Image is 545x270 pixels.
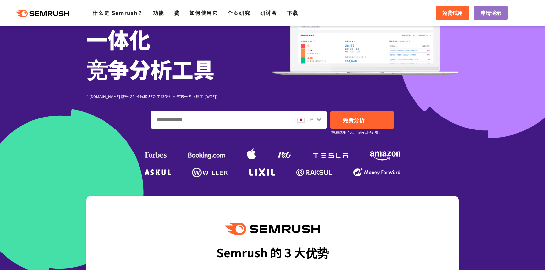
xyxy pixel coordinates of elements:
a: 个案研究 [228,9,250,17]
a: 免费试用 [436,6,469,20]
div: Semrush 的 3 大优势 [217,240,329,264]
small: *免费试用 7 天。 没有自动计费。 [330,129,382,135]
a: 如何使用它 [189,9,218,17]
span: 免费分析 [343,116,365,124]
a: 研讨会 [260,9,277,17]
span: 申请演示 [481,9,501,17]
h1: 一体化 竞争分析工具 [86,24,272,84]
a: 什么是 Semrush？ [93,9,143,17]
a: 申请演示 [474,6,508,20]
div: * [DOMAIN_NAME] 获得 G2 分数和 SEO 工具类别人气第一名（截至 [DATE]） [86,93,272,99]
a: 费 [174,9,180,17]
a: 功能 [153,9,164,17]
span: JP [307,115,313,123]
input: 输入您的域名、关键字或网址 [151,111,292,129]
a: 免费分析 [330,111,394,129]
span: 免费试用 [442,9,463,17]
a: 下载 [287,9,298,17]
img: 塞姆拉什 [225,223,320,235]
